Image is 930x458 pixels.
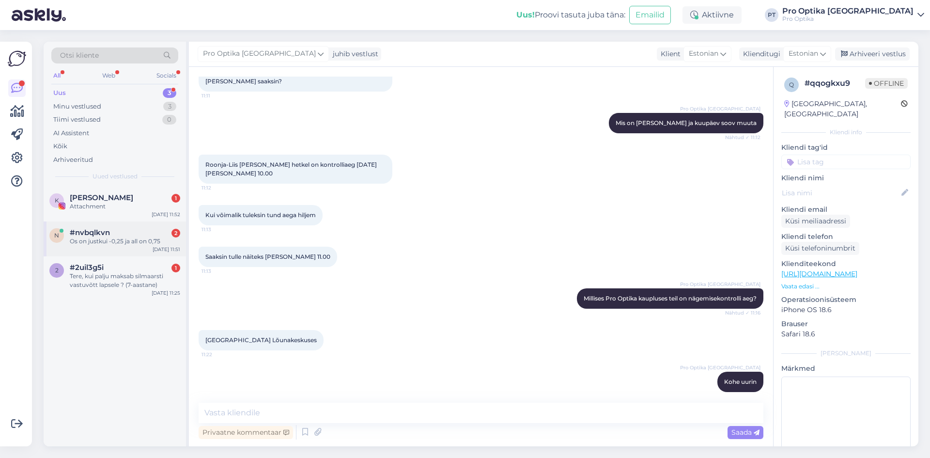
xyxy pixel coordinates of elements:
p: iPhone OS 18.6 [781,305,911,315]
p: Safari 18.6 [781,329,911,339]
div: [DATE] 11:25 [152,289,180,297]
span: Saada [731,428,759,437]
span: Pro Optika [GEOGRAPHIC_DATA] [680,281,760,288]
span: Kui võimalik tuleksin tund aega hiljem [205,211,316,219]
div: [DATE] 11:51 [153,246,180,253]
div: 1 [171,194,180,203]
div: 0 [162,115,176,125]
div: 2 [171,229,180,237]
span: 2 [55,267,59,274]
div: Pro Optika [GEOGRAPHIC_DATA] [782,7,914,15]
span: Nähtud ✓ 11:16 [724,309,760,316]
div: Proovi tasuta juba täna: [516,9,625,21]
div: Kliendi info [781,128,911,137]
div: 1 [171,264,180,272]
span: K [55,197,59,204]
div: juhib vestlust [329,49,378,59]
input: Lisa tag [781,155,911,169]
span: Estonian [789,48,818,59]
span: 11:11 [201,92,238,99]
p: Kliendi telefon [781,232,911,242]
b: Uus! [516,10,535,19]
div: 3 [163,102,176,111]
p: Märkmed [781,363,911,374]
span: Kohe uurin [724,378,757,385]
input: Lisa nimi [782,188,899,198]
a: Pro Optika [GEOGRAPHIC_DATA]Pro Optika [782,7,924,23]
span: #nvbqlkvn [70,228,110,237]
div: Küsi telefoninumbrit [781,242,859,255]
div: Kõik [53,142,67,151]
span: Klaudia Tiitsmaa [70,193,133,202]
div: Privaatne kommentaar [199,426,293,439]
span: Pro Optika [GEOGRAPHIC_DATA] [680,364,760,371]
span: Uued vestlused [93,172,138,181]
div: Os on justkui -0,25 ja all on 0,75 [70,237,180,246]
span: [GEOGRAPHIC_DATA] Lõunakeskuses [205,336,317,344]
span: Nähtud ✓ 11:12 [724,134,760,141]
p: Kliendi nimi [781,173,911,183]
div: All [51,69,62,82]
button: Emailid [629,6,671,24]
span: Estonian [689,48,718,59]
div: AI Assistent [53,128,89,138]
span: 11:13 [201,226,238,233]
p: Klienditeekond [781,259,911,269]
span: Saaksin tulle näiteks [PERSON_NAME] 11.00 [205,253,330,260]
img: Askly Logo [8,49,26,68]
div: Küsi meiliaadressi [781,215,850,228]
a: [URL][DOMAIN_NAME] [781,269,857,278]
div: Arhiveeri vestlus [835,47,910,61]
div: [PERSON_NAME] [781,349,911,358]
div: Klient [657,49,681,59]
span: 11:13 [201,268,238,275]
div: Klienditugi [739,49,780,59]
div: Aktiivne [682,6,742,24]
div: Attachment [70,202,180,211]
p: Brauser [781,319,911,329]
span: Offline [865,78,908,89]
div: Uus [53,88,66,98]
span: Roonja-Liis [PERSON_NAME] hetkel on kontrolliaeg [DATE][PERSON_NAME] 10.00 [205,161,377,177]
div: Web [100,69,117,82]
div: [GEOGRAPHIC_DATA], [GEOGRAPHIC_DATA] [784,99,901,119]
span: 11:22 [724,393,760,400]
span: Mis on [PERSON_NAME] ja kuupäev soov muuta [616,119,757,126]
span: Otsi kliente [60,50,99,61]
div: # qqogkxu9 [805,78,865,89]
div: Tiimi vestlused [53,115,101,125]
span: 11:22 [201,351,238,358]
span: #2uil3g5i [70,263,104,272]
p: Kliendi tag'id [781,142,911,153]
div: [DATE] 11:52 [152,211,180,218]
span: q [789,81,794,88]
span: Pro Optika [GEOGRAPHIC_DATA] [680,105,760,112]
span: Pro Optika [GEOGRAPHIC_DATA] [203,48,316,59]
div: 3 [163,88,176,98]
div: PT [765,8,778,22]
span: 11:12 [201,184,238,191]
span: n [54,232,59,239]
p: Kliendi email [781,205,911,215]
div: Arhiveeritud [53,155,93,165]
div: Tere, kui palju maksab silmaarsti vastuvõtt lapsele ? (7-aastane) [70,272,180,289]
div: Pro Optika [782,15,914,23]
p: Operatsioonisüsteem [781,295,911,305]
p: Vaata edasi ... [781,282,911,291]
div: Minu vestlused [53,102,101,111]
span: Millises Pro Optika kaupluses teil on nägemisekontrolli aeg? [584,295,757,302]
div: Socials [155,69,178,82]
